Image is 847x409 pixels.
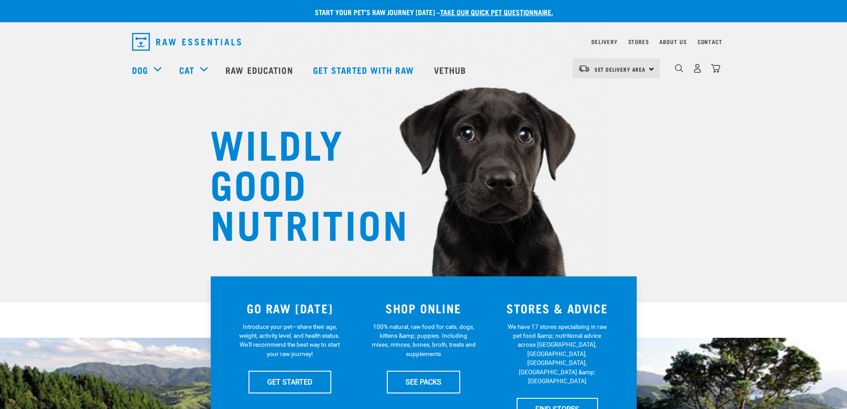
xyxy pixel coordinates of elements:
[698,40,723,43] a: Contact
[505,322,610,386] p: We have 17 stores specialising in raw pet food &amp; nutritional advice across [GEOGRAPHIC_DATA],...
[659,40,686,43] a: About Us
[711,64,720,73] img: home-icon@2x.png
[179,63,194,77] a: Cat
[387,371,460,393] a: SEE PACKS
[210,122,388,243] h1: WILDLY GOOD NUTRITION
[371,322,476,359] p: 100% natural, raw food for cats, dogs, kittens &amp; puppies. Including mixes, minces, bones, bro...
[237,322,342,359] p: Introduce your pet—share their age, weight, activity level, and health status. We'll recommend th...
[425,52,478,88] a: Vethub
[249,371,331,393] a: GET STARTED
[362,301,485,315] h3: SHOP ONLINE
[594,68,646,71] span: Set Delivery Area
[440,10,553,14] a: take our quick pet questionnaire.
[496,301,619,315] h3: STORES & ADVICE
[693,64,702,73] img: user.png
[591,40,617,43] a: Delivery
[628,40,649,43] a: Stores
[229,301,352,315] h3: GO RAW [DATE]
[578,65,590,73] img: van-moving.png
[132,33,241,51] img: Raw Essentials Logo
[304,52,425,88] a: Get started with Raw
[125,29,723,54] nav: dropdown navigation
[675,64,683,73] img: home-icon-1@2x.png
[217,52,304,88] a: Raw Education
[132,63,148,77] a: Dog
